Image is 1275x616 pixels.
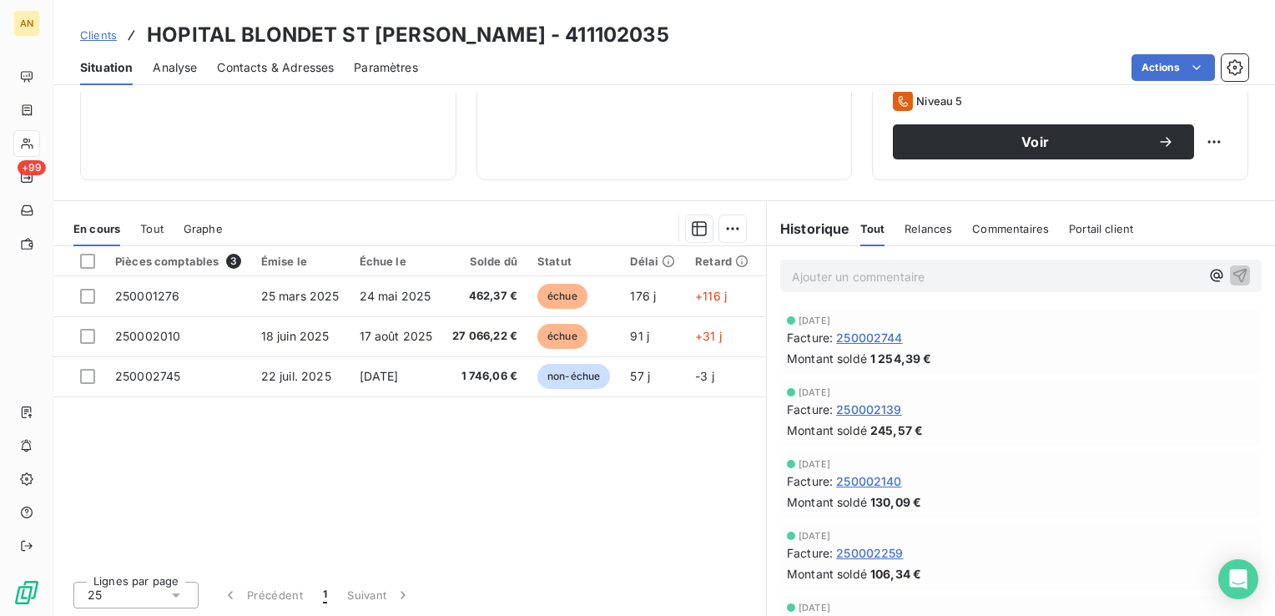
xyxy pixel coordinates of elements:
span: +31 j [695,329,722,343]
span: Tout [860,222,885,235]
span: Facture : [787,329,833,346]
span: Clients [80,28,117,42]
span: Commentaires [972,222,1049,235]
span: 22 juil. 2025 [261,369,331,383]
span: Montant soldé [787,422,867,439]
span: 17 août 2025 [360,329,433,343]
h3: HOPITAL BLONDET ST [PERSON_NAME] - 411102035 [147,20,669,50]
span: 91 j [630,329,649,343]
span: Tout [140,222,164,235]
span: 250002140 [836,472,901,490]
h6: Historique [767,219,850,239]
span: [DATE] [799,387,830,397]
span: Paramètres [354,59,418,76]
span: échue [537,324,587,349]
span: Facture : [787,401,833,418]
span: non-échue [537,364,610,389]
span: 106,34 € [870,565,921,583]
span: 57 j [630,369,650,383]
span: [DATE] [799,531,830,541]
button: Voir [893,124,1194,159]
span: 250002139 [836,401,901,418]
span: Facture : [787,544,833,562]
span: 3 [226,254,241,269]
div: Délai [630,255,675,268]
span: +99 [18,160,46,175]
span: échue [537,284,587,309]
div: Émise le [261,255,340,268]
span: 25 mars 2025 [261,289,340,303]
span: 250002010 [115,329,180,343]
span: [DATE] [360,369,399,383]
span: Montant soldé [787,493,867,511]
div: AN [13,10,40,37]
span: 27 066,22 € [452,328,517,345]
span: 462,37 € [452,288,517,305]
span: Analyse [153,59,197,76]
span: 1 [323,587,327,603]
span: Niveau 5 [916,94,962,108]
span: 250001276 [115,289,179,303]
span: Situation [80,59,133,76]
span: Voir [913,135,1157,149]
span: [DATE] [799,316,830,326]
span: -3 j [695,369,714,383]
span: 245,57 € [870,422,923,439]
span: 18 juin 2025 [261,329,330,343]
span: Relances [905,222,952,235]
img: Logo LeanPay [13,579,40,606]
span: 24 mai 2025 [360,289,431,303]
a: Clients [80,27,117,43]
span: +116 j [695,289,727,303]
div: Échue le [360,255,433,268]
span: 250002745 [115,369,180,383]
span: 25 [88,587,102,603]
span: Montant soldé [787,350,867,367]
span: Montant soldé [787,565,867,583]
span: [DATE] [799,459,830,469]
div: Solde dû [452,255,517,268]
span: [DATE] [799,603,830,613]
span: 250002744 [836,329,902,346]
div: Open Intercom Messenger [1218,559,1258,599]
div: Retard [695,255,748,268]
span: Portail client [1069,222,1133,235]
div: Statut [537,255,610,268]
button: 1 [313,578,337,613]
span: 250002259 [836,544,903,562]
span: Contacts & Adresses [217,59,334,76]
button: Précédent [212,578,313,613]
div: Pièces comptables [115,254,241,269]
button: Suivant [337,578,421,613]
span: 1 746,06 € [452,368,517,385]
span: En cours [73,222,120,235]
span: 130,09 € [870,493,921,511]
button: Actions [1131,54,1215,81]
span: Graphe [184,222,223,235]
span: Facture : [787,472,833,490]
span: 176 j [630,289,656,303]
span: 1 254,39 € [870,350,932,367]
